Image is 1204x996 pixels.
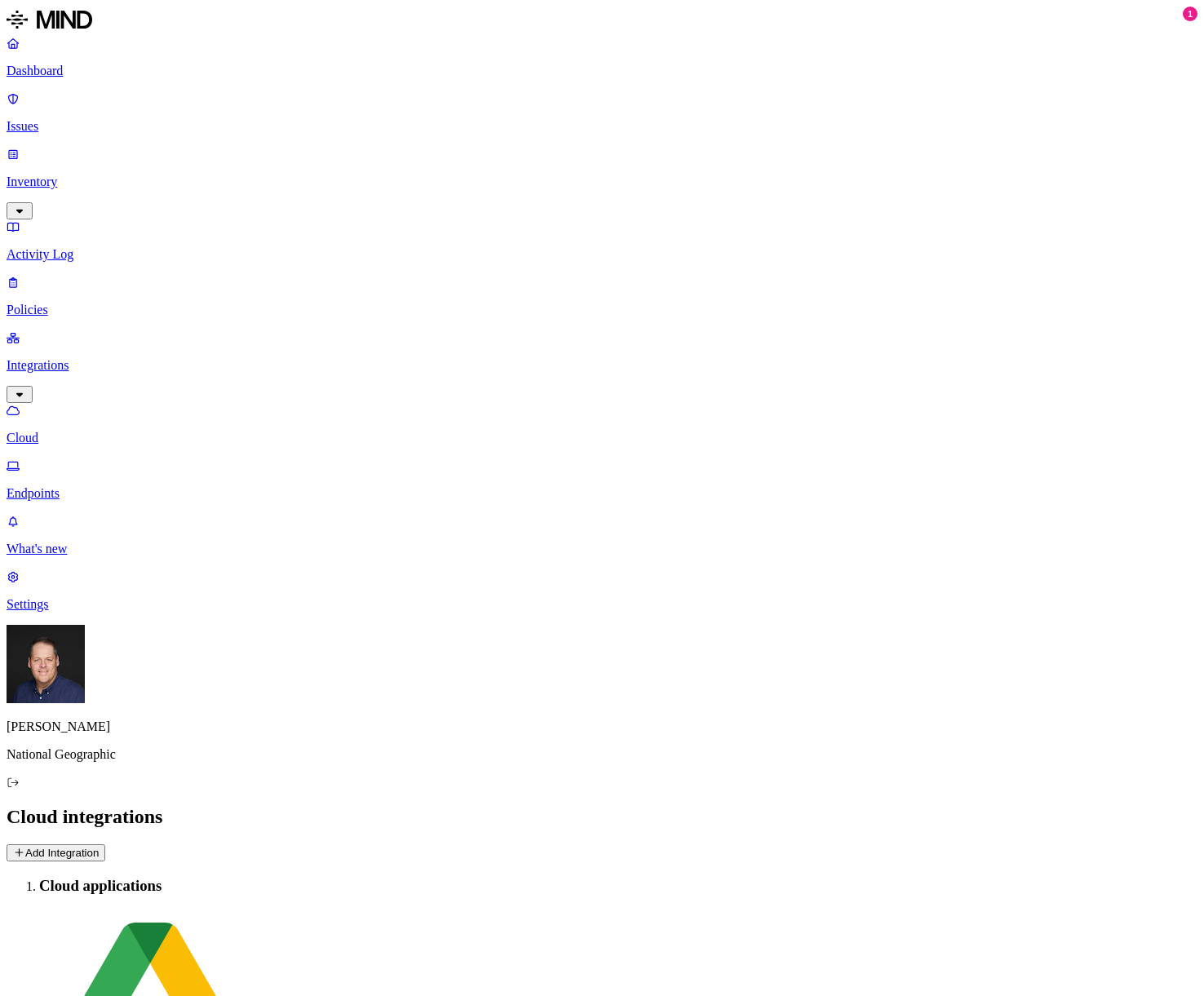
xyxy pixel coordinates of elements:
a: Issues [7,91,1197,134]
p: Endpoints [7,486,1197,501]
a: Dashboard [7,36,1197,78]
a: What's new [7,514,1197,556]
a: Settings [7,569,1197,612]
button: Add Integration [7,844,105,861]
a: Activity Log [7,219,1197,262]
a: Endpoints [7,458,1197,501]
div: 1 [1183,7,1197,21]
img: MIND [7,7,92,33]
p: Inventory [7,175,1197,189]
p: National Geographic [7,747,1197,762]
h3: Cloud applications [39,877,1197,895]
a: MIND [7,7,1197,36]
a: Integrations [7,330,1197,401]
a: Inventory [7,147,1197,217]
p: Policies [7,303,1197,317]
img: Mark DeCarlo [7,625,85,703]
p: Activity Log [7,247,1197,262]
h2: Cloud integrations [7,806,1197,828]
p: Issues [7,119,1197,134]
a: Cloud [7,403,1197,445]
p: Dashboard [7,64,1197,78]
p: Integrations [7,358,1197,373]
a: Policies [7,275,1197,317]
p: Cloud [7,431,1197,445]
p: What's new [7,542,1197,556]
p: Settings [7,597,1197,612]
